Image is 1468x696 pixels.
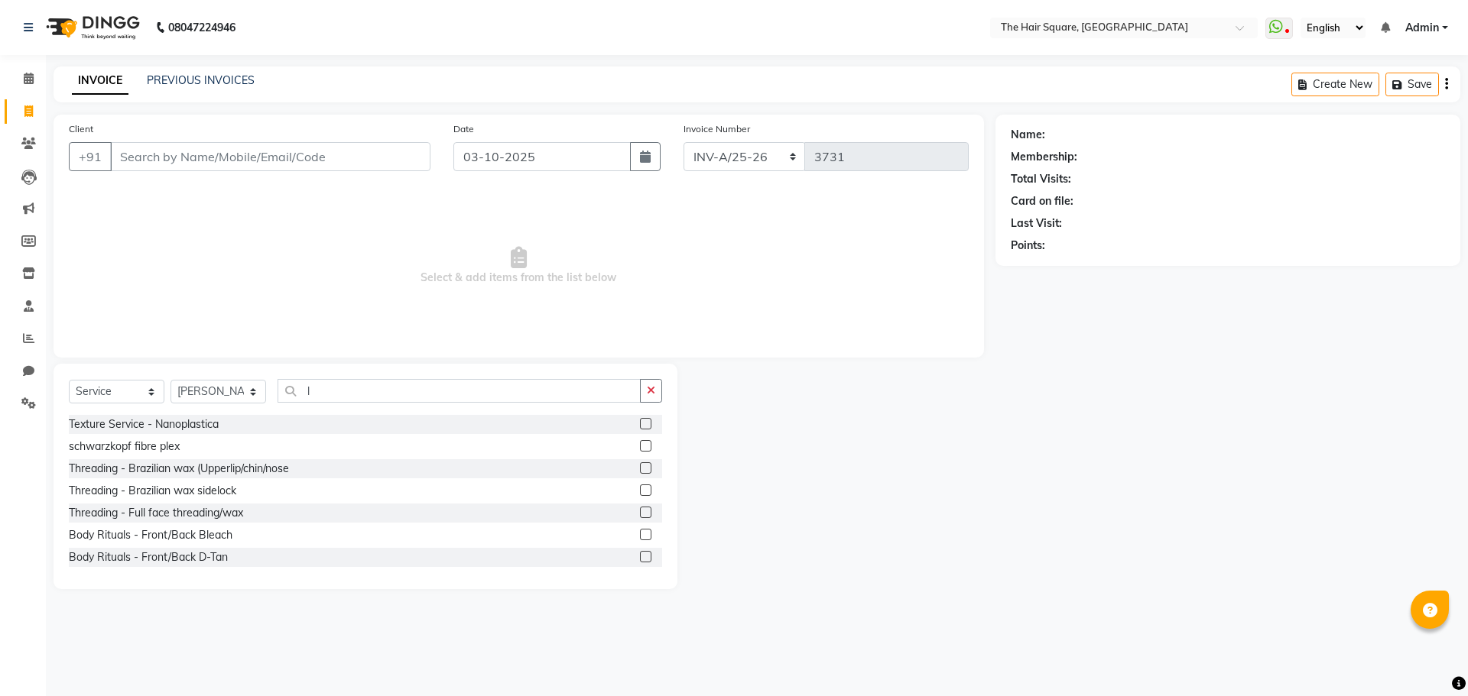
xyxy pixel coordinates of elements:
[72,67,128,95] a: INVOICE
[39,6,144,49] img: logo
[147,73,255,87] a: PREVIOUS INVOICES
[1011,149,1077,165] div: Membership:
[1405,20,1439,36] span: Admin
[69,122,93,136] label: Client
[69,549,228,565] div: Body Rituals - Front/Back D-Tan
[69,439,180,455] div: schwarzkopf fibre plex
[69,142,112,171] button: +91
[1011,127,1045,143] div: Name:
[1291,73,1379,96] button: Create New
[1011,215,1062,231] div: Last Visit:
[110,142,430,171] input: Search by Name/Mobile/Email/Code
[69,505,243,521] div: Threading - Full face threading/wax
[1011,193,1073,209] div: Card on file:
[453,122,474,136] label: Date
[1011,171,1071,187] div: Total Visits:
[69,527,232,543] div: Body Rituals - Front/Back Bleach
[278,379,641,403] input: Search or Scan
[69,461,289,477] div: Threading - Brazilian wax (Upperlip/chin/nose
[684,122,750,136] label: Invoice Number
[69,189,969,342] span: Select & add items from the list below
[168,6,235,49] b: 08047224946
[1011,238,1045,254] div: Points:
[69,483,236,499] div: Threading - Brazilian wax sidelock
[1404,635,1453,681] iframe: chat widget
[69,416,219,432] div: Texture Service - Nanoplastica
[1385,73,1439,96] button: Save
